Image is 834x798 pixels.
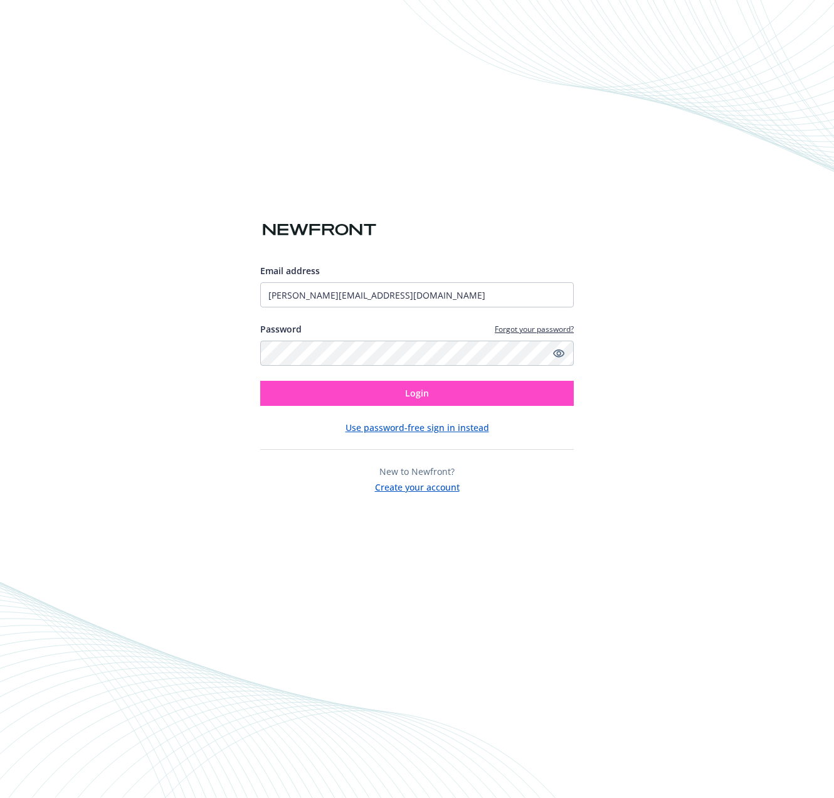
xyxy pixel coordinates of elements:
span: Email address [260,265,320,277]
button: Create your account [375,478,460,494]
a: Forgot your password? [495,324,574,334]
input: Enter your email [260,282,574,307]
button: Login [260,381,574,406]
input: Enter your password [260,341,574,366]
label: Password [260,322,302,336]
button: Use password-free sign in instead [346,421,489,434]
span: New to Newfront? [379,465,455,477]
img: Newfront logo [260,219,379,241]
span: Login [405,387,429,399]
a: Show password [551,346,566,361]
